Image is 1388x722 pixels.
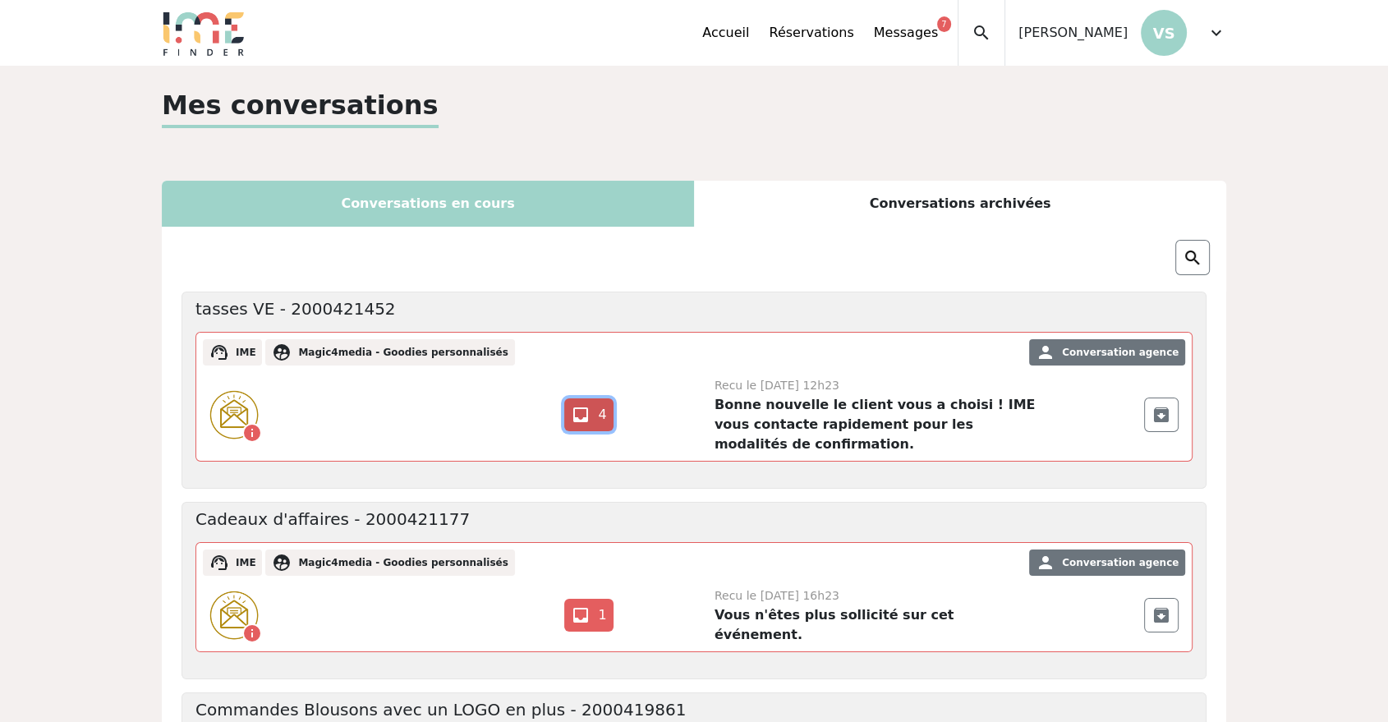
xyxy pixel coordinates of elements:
[162,10,246,56] img: Logo.png
[598,407,606,422] span: 4
[1151,605,1171,625] span: archive
[1183,248,1202,268] img: search.png
[209,390,259,439] img: photonotifcontact.png
[236,557,256,568] span: IME
[298,557,508,568] span: Magic4media - Goodies personnalisés
[598,607,606,623] span: 1
[769,23,853,43] a: Réservations
[564,398,613,431] a: inbox 4
[702,23,749,43] a: Accueil
[209,343,229,362] span: support_agent
[937,16,951,32] div: 7
[298,347,508,358] span: Magic4media - Goodies personnalisés
[236,347,256,358] span: IME
[1062,557,1179,568] span: Conversation agence
[272,553,292,573] span: supervised_user_circle
[242,423,262,443] span: info
[1036,553,1055,573] span: person
[571,605,591,625] span: inbox
[1144,398,1179,432] div: Archiver cette conversation
[715,397,1036,452] strong: Bonne nouvelle le client vous a choisi ! IME vous contacte rapidement pour les modalités de confi...
[571,405,591,425] span: inbox
[1206,23,1226,43] span: expand_more
[162,181,694,227] div: Conversations en cours
[242,623,262,643] span: info
[715,379,839,392] span: Recu le [DATE] 12h23
[972,23,991,43] span: search
[564,599,613,632] a: inbox 1
[1036,343,1055,362] span: person
[195,509,470,529] h5: Cadeaux d'affaires - 2000421177
[1062,347,1179,358] span: Conversation agence
[209,553,229,573] span: support_agent
[874,23,938,43] a: Messages7
[1151,405,1171,425] span: archive
[272,343,292,362] span: supervised_user_circle
[1144,598,1179,632] div: Archiver cette conversation
[195,299,396,319] h5: tasses VE - 2000421452
[1018,23,1128,43] span: [PERSON_NAME]
[195,700,686,720] h5: Commandes Blousons avec un LOGO en plus - 2000419861
[715,607,954,642] strong: Vous n'êtes plus sollicité sur cet événement.
[715,589,839,602] span: Recu le [DATE] 16h23
[209,591,259,640] img: photonotifcontact.png
[162,85,439,128] p: Mes conversations
[694,181,1226,227] div: Conversations archivées
[1141,10,1187,56] p: VS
